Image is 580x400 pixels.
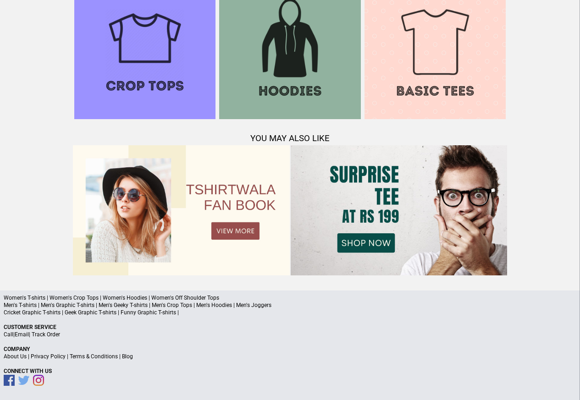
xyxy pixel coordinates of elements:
[4,353,27,360] a: About Us
[4,301,576,309] p: Men's T-shirts | Men's Graphic T-shirts | Men's Geeky T-shirts | Men's Crop Tops | Men's Hoodies ...
[15,331,29,338] a: Email
[4,309,576,316] p: Cricket Graphic T-shirts | Geek Graphic T-shirts | Funny Graphic T-shirts |
[4,323,576,331] p: Customer Service
[4,353,576,360] p: | | |
[4,345,576,353] p: Company
[4,331,13,338] a: Call
[250,133,330,143] span: YOU MAY ALSO LIKE
[4,331,576,338] p: | |
[32,331,60,338] a: Track Order
[4,294,576,301] p: Women's T-shirts | Women's Crop Tops | Women's Hoodies | Women's Off Shoulder Tops
[4,367,576,375] p: Connect With Us
[31,353,66,360] a: Privacy Policy
[122,353,133,360] a: Blog
[70,353,118,360] a: Terms & Conditions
